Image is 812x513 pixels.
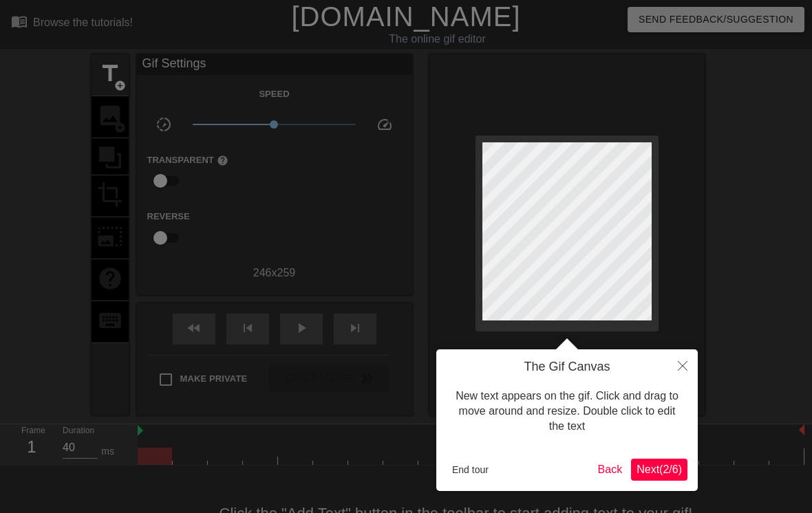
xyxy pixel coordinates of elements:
button: Next [631,459,687,481]
div: New text appears on the gif. Click and drag to move around and resize. Double click to edit the text [447,375,687,448]
button: Back [592,459,628,481]
button: Close [667,349,698,381]
h4: The Gif Canvas [447,360,687,375]
span: Next ( 2 / 6 ) [637,463,682,475]
button: End tour [447,459,494,480]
